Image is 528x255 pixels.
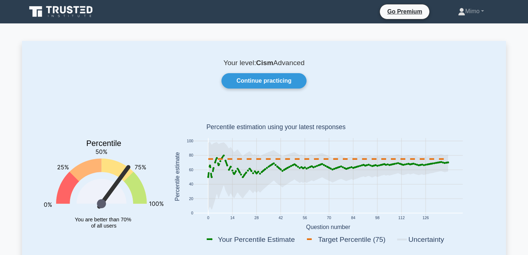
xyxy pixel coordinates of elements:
tspan: You are better than 70% [75,217,131,222]
text: 42 [279,216,283,220]
text: 70 [327,216,331,220]
text: 100 [187,139,194,143]
text: 98 [375,216,379,220]
text: 60 [189,168,193,172]
a: Continue practicing [221,73,307,89]
text: 126 [422,216,429,220]
text: Question number [306,224,351,230]
text: 84 [351,216,355,220]
tspan: of all users [91,223,116,229]
b: Cism [256,59,273,67]
text: 20 [189,197,193,201]
p: Your level: Advanced [40,59,488,67]
text: 0 [191,211,193,215]
text: 14 [230,216,235,220]
text: Percentile estimation using your latest responses [206,124,346,131]
text: 28 [254,216,259,220]
a: Mimo [440,4,502,19]
text: 40 [189,183,193,187]
a: Go Premium [383,7,426,16]
text: 0 [207,216,209,220]
text: Percentile [86,139,121,148]
text: 80 [189,154,193,158]
text: 56 [303,216,307,220]
text: 112 [398,216,405,220]
text: Percentile estimate [174,152,180,201]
